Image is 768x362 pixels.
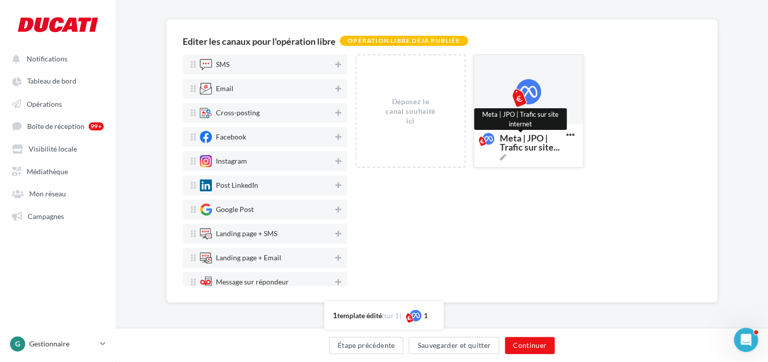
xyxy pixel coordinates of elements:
iframe: Intercom live chat [734,328,758,352]
button: Étape précédente [329,337,404,354]
a: Tableau de bord [6,71,110,90]
div: Editer les canaux pour l'opération libre [183,37,336,46]
span: Notifications [27,54,67,63]
span: Visibilité locale [29,144,77,153]
div: Landing page + SMS [216,230,277,237]
p: Gestionnaire [29,339,96,349]
a: Mon réseau [6,184,110,202]
a: Campagnes [6,206,110,225]
div: Déposez le canal souhaité ici [383,97,437,126]
div: Cross-posting [216,109,260,116]
div: Instagram [216,158,247,165]
div: Opération libre déjà publiée [340,36,468,46]
span: Boîte de réception [27,122,85,130]
div: Post LinkedIn [216,182,258,189]
div: Meta | JPO | Trafic sur site internet [474,108,567,130]
div: Google Post [216,206,254,213]
div: Landing page + Email [216,254,281,261]
button: Sauvegarder et quitter [409,337,499,354]
span: Mon réseau [29,189,66,198]
div: Email [216,85,234,92]
span: template édité [337,311,381,320]
div: SMS [216,61,229,68]
div: 99+ [89,122,104,130]
a: G Gestionnaire [8,334,108,353]
span: G [15,339,20,349]
div: Message sur répondeur [216,278,289,285]
span: Médiathèque [27,167,68,175]
span: ... [554,141,560,153]
div: Facebook [216,133,246,140]
span: Meta | JPO | Trafic sur site [500,133,562,161]
button: Notifications [6,49,106,67]
span: (sur 1) [381,312,401,320]
a: Opérations [6,94,110,112]
button: Continuer [505,337,555,354]
a: Médiathèque [6,162,110,180]
div: 1 [424,311,428,321]
a: Visibilité locale [6,139,110,157]
span: Campagnes [28,211,64,220]
span: Tableau de bord [27,77,76,86]
span: 1 [332,310,337,320]
span: Opérations [27,99,62,108]
a: Boîte de réception 99+ [6,116,110,135]
span: Meta | JPO | Trafic sur site internet [482,133,566,144]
